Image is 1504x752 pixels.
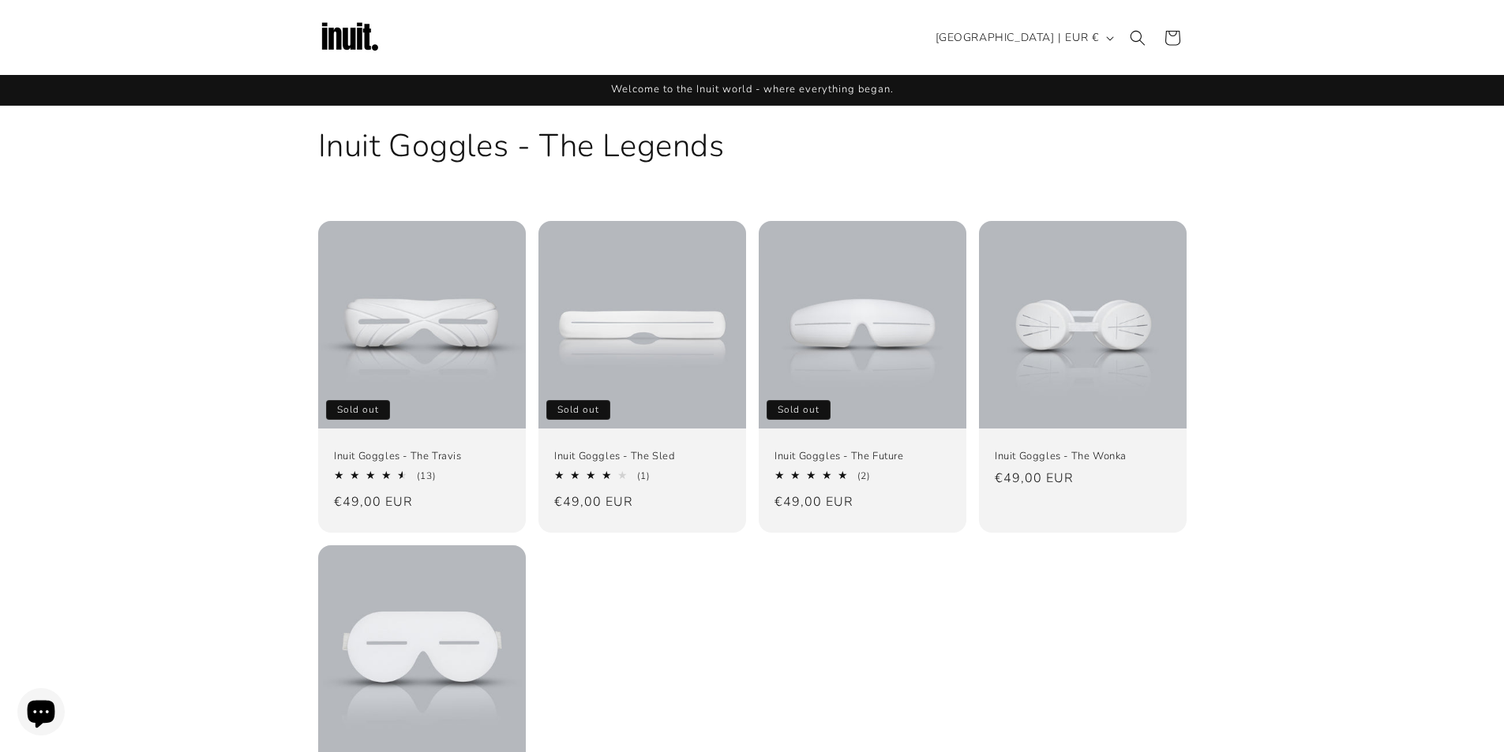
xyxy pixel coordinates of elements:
h1: Inuit Goggles - The Legends [318,125,1187,166]
summary: Search [1120,21,1155,55]
div: Announcement [318,75,1187,105]
a: Inuit Goggles - The Future [775,450,951,463]
button: [GEOGRAPHIC_DATA] | EUR € [926,23,1120,53]
a: Inuit Goggles - The Travis [334,450,510,463]
span: Welcome to the Inuit world - where everything began. [611,82,894,96]
span: [GEOGRAPHIC_DATA] | EUR € [936,29,1099,46]
inbox-online-store-chat: Shopify online store chat [13,688,69,739]
a: Inuit Goggles - The Sled [554,450,730,463]
a: Inuit Goggles - The Wonka [995,450,1171,463]
img: Inuit Logo [318,6,381,69]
